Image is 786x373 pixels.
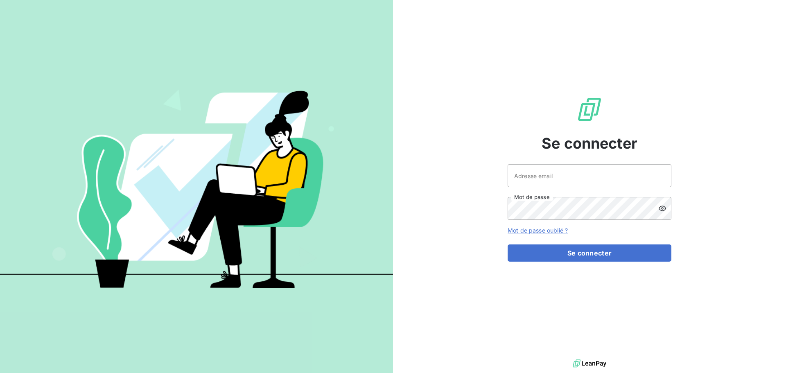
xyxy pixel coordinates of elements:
img: logo [573,357,606,370]
span: Se connecter [542,132,637,154]
button: Se connecter [508,244,671,262]
img: Logo LeanPay [576,96,603,122]
a: Mot de passe oublié ? [508,227,568,234]
input: placeholder [508,164,671,187]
